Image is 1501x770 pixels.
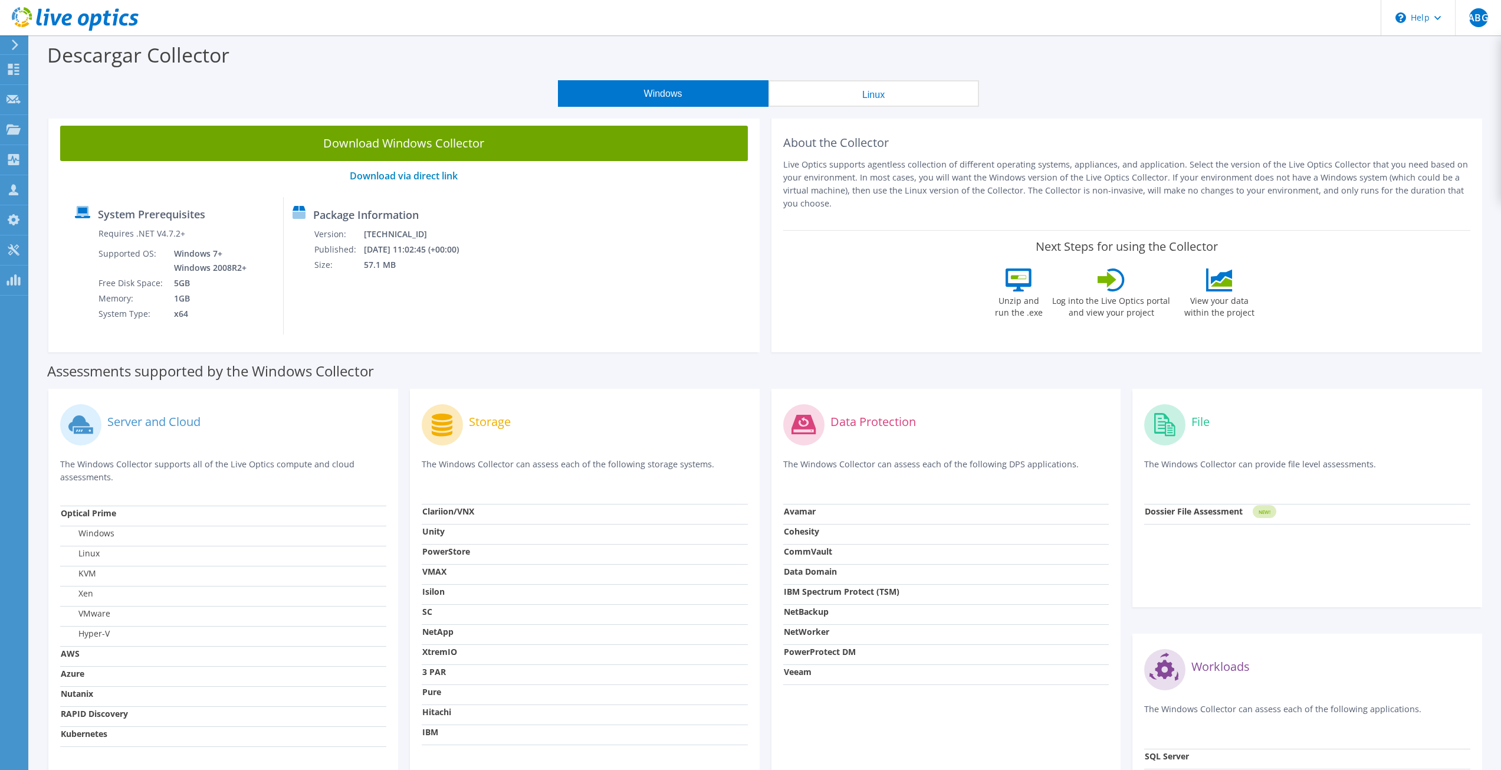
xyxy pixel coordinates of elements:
[61,648,80,659] strong: AWS
[422,646,457,657] strong: XtremIO
[1191,416,1210,428] label: File
[165,291,249,306] td: 1GB
[783,458,1109,482] p: The Windows Collector can assess each of the following DPS applications.
[314,227,363,242] td: Version:
[1144,458,1470,482] p: The Windows Collector can provide file level assessments.
[1145,751,1189,762] strong: SQL Server
[314,257,363,273] td: Size:
[768,80,979,107] button: Linux
[783,136,1471,150] h2: About the Collector
[1259,509,1270,515] tspan: NEW!
[61,507,116,519] strong: Optical Prime
[61,568,96,579] label: KVM
[422,606,432,617] strong: SC
[784,526,819,537] strong: Cohesity
[61,608,110,620] label: VMware
[422,726,438,738] strong: IBM
[47,365,374,377] label: Assessments supported by the Windows Collector
[60,458,386,484] p: The Windows Collector supports all of the Live Optics compute and cloud assessments.
[61,668,84,679] strong: Azure
[107,416,201,428] label: Server and Cloud
[784,566,837,577] strong: Data Domain
[61,728,107,739] strong: Kubernetes
[61,588,93,599] label: Xen
[784,646,856,657] strong: PowerProtect DM
[830,416,916,428] label: Data Protection
[165,246,249,276] td: Windows 7+ Windows 2008R2+
[422,546,470,557] strong: PowerStore
[422,626,454,637] strong: NetApp
[165,306,249,322] td: x64
[363,227,474,242] td: [TECHNICAL_ID]
[783,158,1471,210] p: Live Optics supports agentless collection of different operating systems, appliances, and applica...
[784,626,829,637] strong: NetWorker
[98,228,185,240] label: Requires .NET V4.7.2+
[784,506,816,517] strong: Avamar
[350,169,458,182] a: Download via direct link
[98,246,165,276] td: Supported OS:
[61,548,100,559] label: Linux
[98,306,165,322] td: System Type:
[61,527,114,539] label: Windows
[422,586,445,597] strong: Isilon
[1191,661,1250,673] label: Workloads
[422,706,451,717] strong: Hitachi
[47,41,229,68] label: Descargar Collector
[1052,291,1171,319] label: Log into the Live Optics portal and view your project
[98,276,165,291] td: Free Disk Space:
[1145,506,1243,517] strong: Dossier File Assessment
[784,606,829,617] strong: NetBackup
[61,688,93,699] strong: Nutanix
[784,666,812,677] strong: Veeam
[1036,240,1218,254] label: Next Steps for using the Collector
[422,458,748,482] p: The Windows Collector can assess each of the following storage systems.
[991,291,1046,319] label: Unzip and run the .exe
[422,506,474,517] strong: Clariion/VNX
[1469,8,1488,27] span: ABG
[784,546,832,557] strong: CommVault
[363,242,474,257] td: [DATE] 11:02:45 (+00:00)
[422,526,445,537] strong: Unity
[61,708,128,719] strong: RAPID Discovery
[98,208,205,220] label: System Prerequisites
[422,686,441,697] strong: Pure
[469,416,511,428] label: Storage
[784,586,899,597] strong: IBM Spectrum Protect (TSM)
[61,628,110,640] label: Hyper-V
[314,242,363,257] td: Published:
[422,566,446,577] strong: VMAX
[1144,703,1470,727] p: The Windows Collector can assess each of the following applications.
[60,126,748,161] a: Download Windows Collector
[1177,291,1262,319] label: View your data within the project
[363,257,474,273] td: 57.1 MB
[558,80,768,107] button: Windows
[165,276,249,291] td: 5GB
[1395,12,1406,23] svg: \n
[422,666,446,677] strong: 3 PAR
[313,209,419,221] label: Package Information
[98,291,165,306] td: Memory:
